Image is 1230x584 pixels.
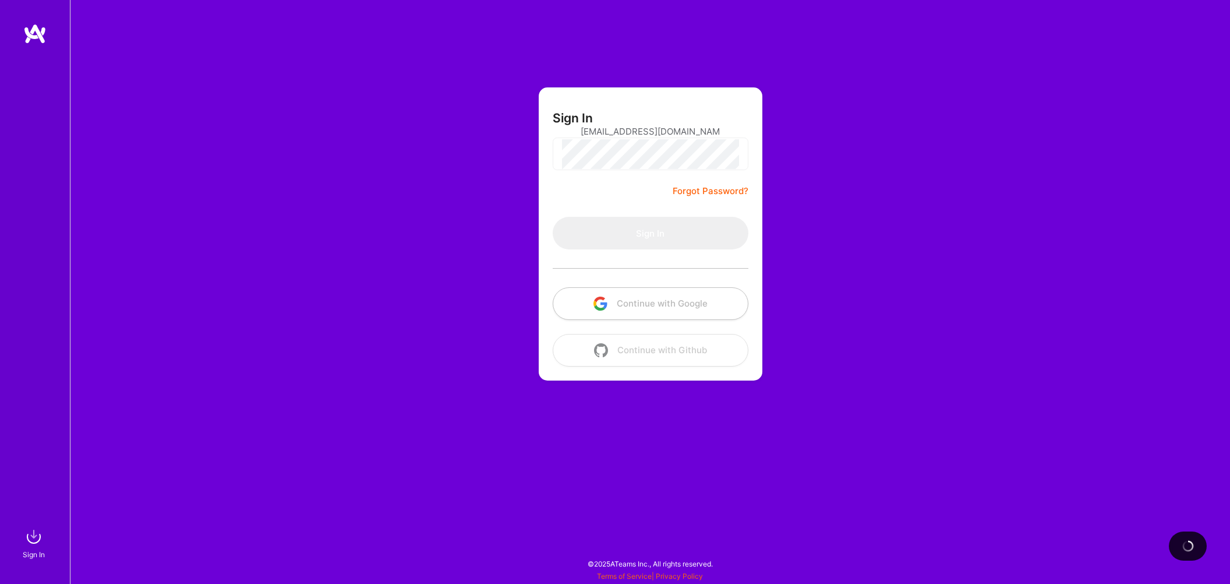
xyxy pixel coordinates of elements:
[673,184,748,198] a: Forgot Password?
[23,23,47,44] img: logo
[593,297,607,311] img: icon
[553,111,593,125] h3: Sign In
[553,287,748,320] button: Continue with Google
[597,572,652,581] a: Terms of Service
[597,572,703,581] span: |
[581,117,720,146] input: Email...
[70,549,1230,578] div: © 2025 ATeams Inc., All rights reserved.
[1180,539,1195,554] img: loading
[656,572,703,581] a: Privacy Policy
[24,525,45,561] a: sign inSign In
[553,334,748,367] button: Continue with Github
[594,343,608,357] img: icon
[23,548,45,561] div: Sign In
[22,525,45,548] img: sign in
[553,217,748,249] button: Sign In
